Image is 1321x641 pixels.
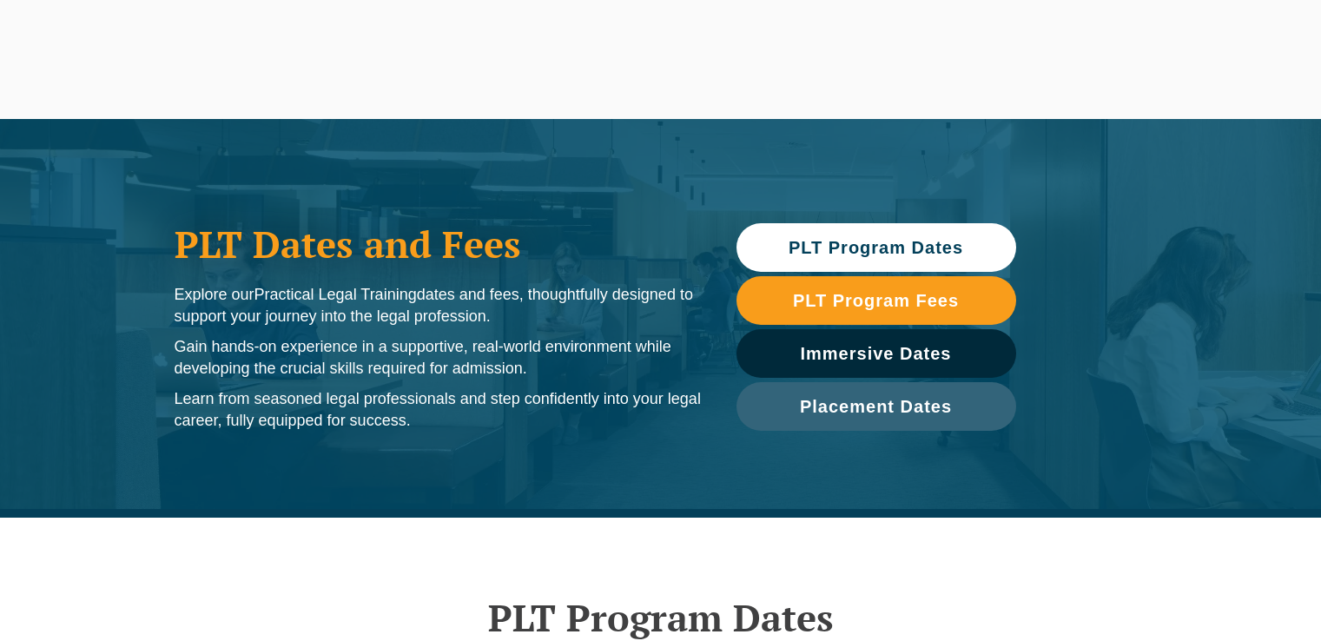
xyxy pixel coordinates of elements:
a: PLT Program Fees [736,276,1016,325]
span: PLT Program Fees [793,292,959,309]
p: Learn from seasoned legal professionals and step confidently into your legal career, fully equipp... [175,388,702,432]
a: PLT Program Dates [736,223,1016,272]
span: Immersive Dates [801,345,952,362]
p: Explore our dates and fees, thoughtfully designed to support your journey into the legal profession. [175,284,702,327]
a: Placement Dates [736,382,1016,431]
h2: PLT Program Dates [166,596,1156,639]
h1: PLT Dates and Fees [175,222,702,266]
p: Gain hands-on experience in a supportive, real-world environment while developing the crucial ski... [175,336,702,380]
span: Practical Legal Training [254,286,417,303]
span: Placement Dates [800,398,952,415]
a: Immersive Dates [736,329,1016,378]
span: PLT Program Dates [789,239,963,256]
